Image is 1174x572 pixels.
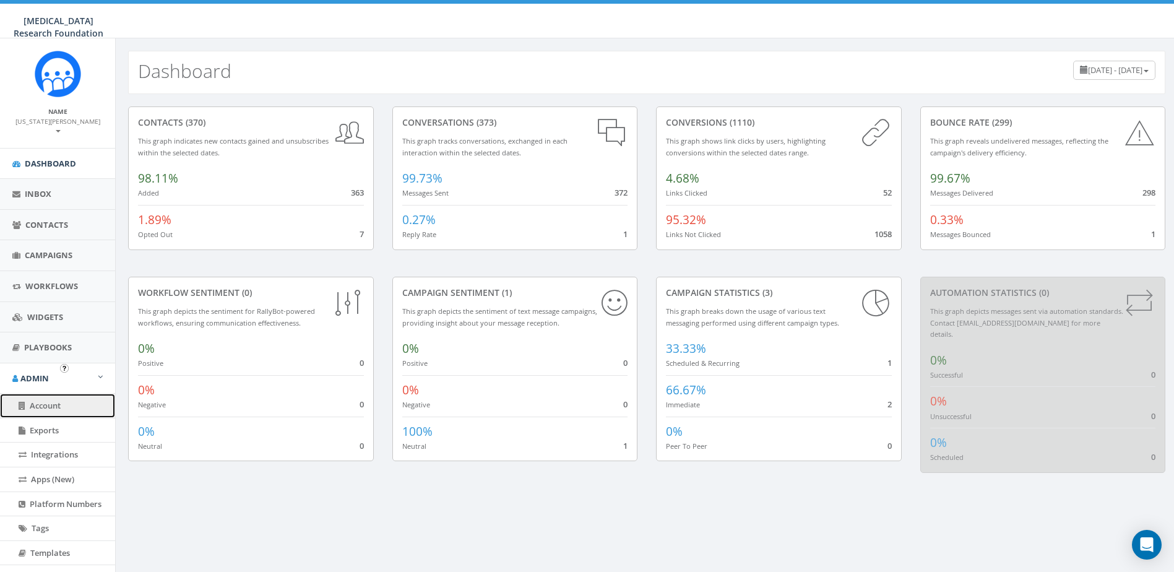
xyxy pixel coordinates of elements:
[930,306,1123,339] small: This graph depicts messages sent via automation standards. Contact [EMAIL_ADDRESS][DOMAIN_NAME] f...
[15,117,100,136] small: [US_STATE][PERSON_NAME]
[666,116,892,129] div: conversions
[930,435,947,451] span: 0%
[138,212,171,228] span: 1.89%
[402,136,568,157] small: This graph tracks conversations, exchanged in each interaction within the selected dates.
[402,441,426,451] small: Neutral
[930,370,963,379] small: Successful
[666,287,892,299] div: Campaign Statistics
[138,61,231,81] h2: Dashboard
[623,440,628,451] span: 1
[1142,187,1155,198] span: 298
[402,382,419,398] span: 0%
[666,441,707,451] small: Peer To Peer
[138,306,315,327] small: This graph depicts the sentiment for RallyBot-powered workflows, ensuring communication effective...
[930,230,991,239] small: Messages Bounced
[623,357,628,368] span: 0
[666,400,700,409] small: Immediate
[138,287,364,299] div: Workflow Sentiment
[499,287,512,298] span: (1)
[883,187,892,198] span: 52
[887,357,892,368] span: 1
[990,116,1012,128] span: (299)
[666,423,683,440] span: 0%
[60,364,69,373] button: Open In-App Guide
[874,228,892,240] span: 1058
[360,440,364,451] span: 0
[24,342,72,353] span: Playbooks
[30,425,59,436] span: Exports
[666,358,740,368] small: Scheduled & Recurring
[360,228,364,240] span: 7
[402,306,597,327] small: This graph depicts the sentiment of text message campaigns, providing insight about your message ...
[30,400,61,411] span: Account
[930,212,964,228] span: 0.33%
[15,115,100,136] a: [US_STATE][PERSON_NAME]
[25,158,76,169] span: Dashboard
[27,311,63,323] span: Widgets
[1151,228,1155,240] span: 1
[183,116,205,128] span: (370)
[402,170,442,186] span: 99.73%
[402,340,419,357] span: 0%
[887,440,892,451] span: 0
[1151,451,1155,462] span: 0
[1037,287,1049,298] span: (0)
[31,449,78,460] span: Integrations
[138,423,155,440] span: 0%
[1151,369,1155,380] span: 0
[402,400,430,409] small: Negative
[623,399,628,410] span: 0
[666,212,706,228] span: 95.32%
[402,230,436,239] small: Reply Rate
[25,188,51,199] span: Inbox
[402,287,628,299] div: Campaign Sentiment
[35,51,81,97] img: Rally_Corp_Icon.png
[666,230,721,239] small: Links Not Clicked
[666,306,839,327] small: This graph breaks down the usage of various text messaging performed using different campaign types.
[402,188,449,197] small: Messages Sent
[666,136,826,157] small: This graph shows link clicks by users, highlighting conversions within the selected dates range.
[14,15,103,39] span: [MEDICAL_DATA] Research Foundation
[402,212,436,228] span: 0.27%
[138,170,178,186] span: 98.11%
[1132,530,1162,560] div: Open Intercom Messenger
[615,187,628,198] span: 372
[930,136,1108,157] small: This graph reveals undelivered messages, reflecting the campaign's delivery efficiency.
[240,287,252,298] span: (0)
[138,400,166,409] small: Negative
[360,399,364,410] span: 0
[20,373,49,384] span: Admin
[402,423,433,440] span: 100%
[1151,410,1155,422] span: 0
[887,399,892,410] span: 2
[138,230,173,239] small: Opted Out
[930,116,1156,129] div: Bounce Rate
[351,187,364,198] span: 363
[138,116,364,129] div: contacts
[930,393,947,409] span: 0%
[31,474,74,485] span: Apps (New)
[760,287,772,298] span: (3)
[138,441,162,451] small: Neutral
[623,228,628,240] span: 1
[30,547,70,558] span: Templates
[138,188,159,197] small: Added
[402,358,428,368] small: Positive
[25,249,72,261] span: Campaigns
[402,116,628,129] div: conversations
[138,358,163,368] small: Positive
[666,170,699,186] span: 4.68%
[30,498,101,509] span: Platform Numbers
[25,280,78,292] span: Workflows
[360,357,364,368] span: 0
[32,522,49,534] span: Tags
[930,352,947,368] span: 0%
[48,107,67,116] small: Name
[930,170,970,186] span: 99.67%
[930,412,972,421] small: Unsuccessful
[138,340,155,357] span: 0%
[666,188,707,197] small: Links Clicked
[474,116,496,128] span: (373)
[25,219,68,230] span: Contacts
[666,340,706,357] span: 33.33%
